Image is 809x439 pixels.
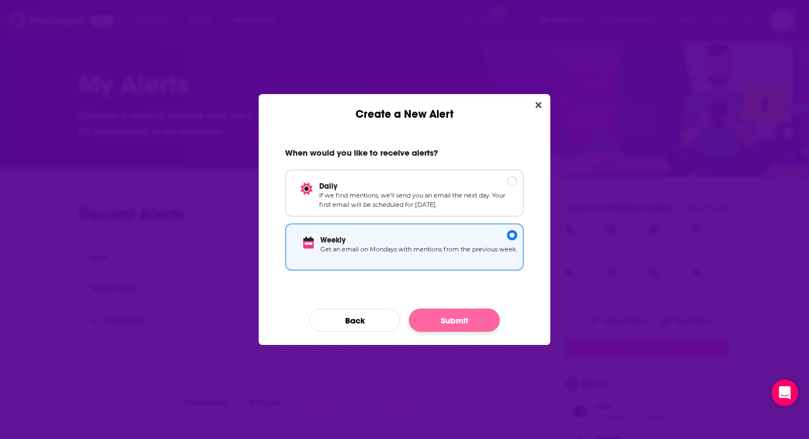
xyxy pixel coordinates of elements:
[319,182,517,191] p: Daily
[319,191,517,210] p: If we find mentions, we’ll send you an email the next day. Your first email will be scheduled for...
[259,94,550,121] div: Create a New Alert
[320,245,517,264] p: Get an email on Mondays with mentions from the previous week.
[320,235,517,245] p: Weekly
[772,380,798,406] div: Open Intercom Messenger
[309,309,400,332] button: Back
[285,147,524,163] h2: When would you like to receive alerts?
[409,309,500,332] button: Submit
[531,98,546,112] button: Close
